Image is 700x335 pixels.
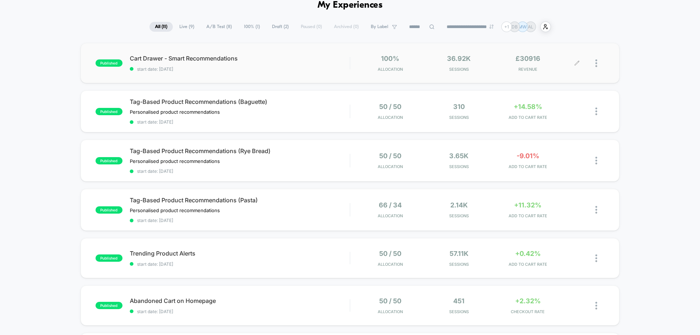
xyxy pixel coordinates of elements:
span: ADD TO CART RATE [495,115,560,120]
span: 451 [453,297,464,305]
span: Draft ( 2 ) [267,22,294,32]
span: Sessions [427,115,492,120]
span: 50 / 50 [379,297,401,305]
span: Sessions [427,309,492,314]
span: ADD TO CART RATE [495,213,560,218]
span: REVENUE [495,67,560,72]
span: start date: [DATE] [130,168,350,174]
span: Allocation [378,115,403,120]
span: Tag-Based Product Recommendations (Pasta) [130,196,350,204]
p: AL [528,24,533,30]
span: ADD TO CART RATE [495,164,560,169]
span: Personalised product recommendations [130,158,220,164]
span: +0.42% [515,250,541,257]
span: 36.92k [447,55,471,62]
span: published [96,108,122,115]
span: published [96,59,122,67]
span: Tag-Based Product Recommendations (Rye Bread) [130,147,350,155]
span: published [96,157,122,164]
img: close [595,59,597,67]
span: -9.01% [517,152,539,160]
img: close [595,254,597,262]
span: Tag-Based Product Recommendations (Baguette) [130,98,350,105]
span: Allocation [378,213,403,218]
span: start date: [DATE] [130,309,350,314]
span: 2.14k [450,201,468,209]
span: Trending Product Alerts [130,250,350,257]
span: Sessions [427,213,492,218]
span: 310 [453,103,465,110]
span: Live ( 9 ) [174,22,200,32]
span: 57.11k [450,250,468,257]
img: close [595,108,597,115]
span: start date: [DATE] [130,119,350,125]
div: + 1 [501,22,512,32]
img: close [595,157,597,164]
span: £30916 [516,55,540,62]
span: 50 / 50 [379,103,401,110]
p: DB [512,24,518,30]
img: close [595,206,597,214]
span: 100% [381,55,399,62]
span: Sessions [427,164,492,169]
span: start date: [DATE] [130,218,350,223]
span: +2.32% [515,297,541,305]
span: published [96,302,122,309]
span: Allocation [378,309,403,314]
span: Sessions [427,262,492,267]
span: +14.58% [514,103,542,110]
span: start date: [DATE] [130,261,350,267]
span: 100% ( 1 ) [238,22,265,32]
span: Cart Drawer - Smart Recommendations [130,55,350,62]
span: A/B Test ( 8 ) [201,22,237,32]
span: Abandoned Cart on Homepage [130,297,350,304]
span: published [96,254,122,262]
span: Personalised product recommendations [130,109,220,115]
span: Allocation [378,262,403,267]
img: end [489,24,494,29]
span: Personalised product recommendations [130,207,220,213]
span: 66 / 34 [379,201,402,209]
span: 50 / 50 [379,250,401,257]
span: Allocation [378,67,403,72]
span: All ( 11 ) [149,22,173,32]
img: close [595,302,597,309]
span: CHECKOUT RATE [495,309,560,314]
span: start date: [DATE] [130,66,350,72]
p: MW [518,24,527,30]
span: Sessions [427,67,492,72]
span: ADD TO CART RATE [495,262,560,267]
span: published [96,206,122,214]
span: By Label [371,24,388,30]
span: 50 / 50 [379,152,401,160]
span: +11.32% [514,201,541,209]
span: Allocation [378,164,403,169]
span: 3.65k [449,152,468,160]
